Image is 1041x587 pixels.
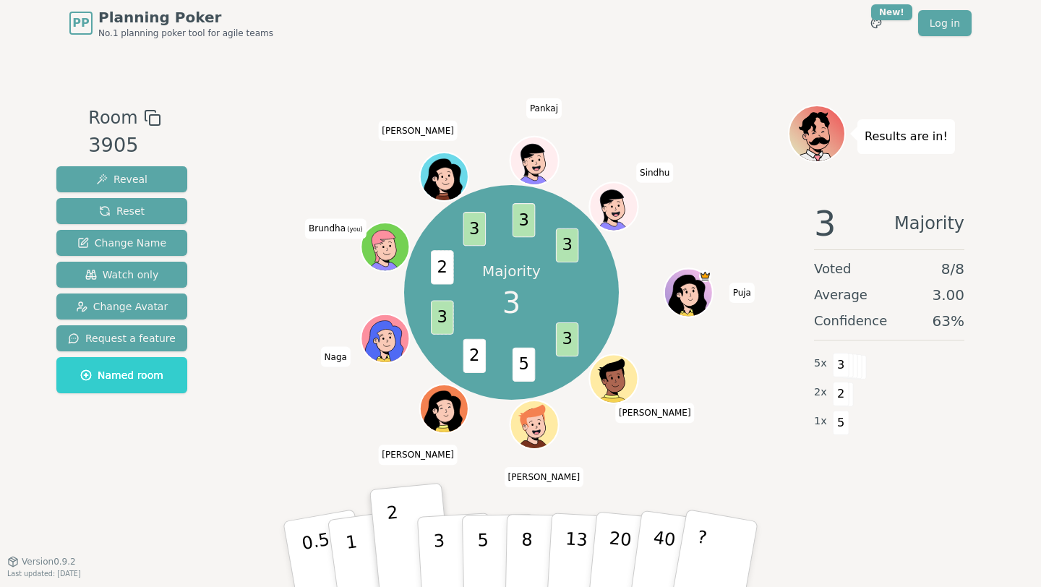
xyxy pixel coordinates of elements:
[69,7,273,39] a: PPPlanning PokerNo.1 planning poker tool for agile teams
[918,10,972,36] a: Log in
[432,301,455,335] span: 3
[363,224,408,270] button: Click to change your avatar
[814,285,867,305] span: Average
[932,285,964,305] span: 3.00
[305,218,366,239] span: Click to change your name
[833,382,849,406] span: 2
[933,311,964,331] span: 63 %
[729,283,755,303] span: Click to change your name
[56,357,187,393] button: Named room
[378,120,458,140] span: Click to change your name
[321,346,351,367] span: Click to change your name
[463,339,487,373] span: 2
[894,206,964,241] span: Majority
[56,293,187,320] button: Change Avatar
[700,270,712,282] span: Puja is the host
[99,204,145,218] span: Reset
[863,10,889,36] button: New!
[88,131,160,160] div: 3905
[556,322,579,356] span: 3
[85,267,159,282] span: Watch only
[636,162,673,182] span: Click to change your name
[615,403,695,423] span: Click to change your name
[56,198,187,224] button: Reset
[77,236,166,250] span: Change Name
[482,261,541,281] p: Majority
[98,27,273,39] span: No.1 planning poker tool for agile teams
[56,230,187,256] button: Change Name
[513,348,536,382] span: 5
[865,127,948,147] p: Results are in!
[833,411,849,435] span: 5
[814,385,827,400] span: 2 x
[22,556,76,567] span: Version 0.9.2
[502,281,520,325] span: 3
[871,4,912,20] div: New!
[346,226,363,233] span: (you)
[96,172,147,187] span: Reveal
[98,7,273,27] span: Planning Poker
[463,212,487,246] span: 3
[814,356,827,372] span: 5 x
[80,368,163,382] span: Named room
[941,259,964,279] span: 8 / 8
[814,206,836,241] span: 3
[7,556,76,567] button: Version0.9.2
[513,203,536,237] span: 3
[76,299,168,314] span: Change Avatar
[814,311,887,331] span: Confidence
[68,331,176,346] span: Request a feature
[386,502,405,581] p: 2
[833,353,849,377] span: 3
[432,250,455,284] span: 2
[7,570,81,578] span: Last updated: [DATE]
[88,105,137,131] span: Room
[56,166,187,192] button: Reveal
[56,325,187,351] button: Request a feature
[505,466,584,487] span: Click to change your name
[556,228,579,262] span: 3
[526,98,562,119] span: Click to change your name
[56,262,187,288] button: Watch only
[814,414,827,429] span: 1 x
[72,14,89,32] span: PP
[814,259,852,279] span: Voted
[378,445,458,465] span: Click to change your name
